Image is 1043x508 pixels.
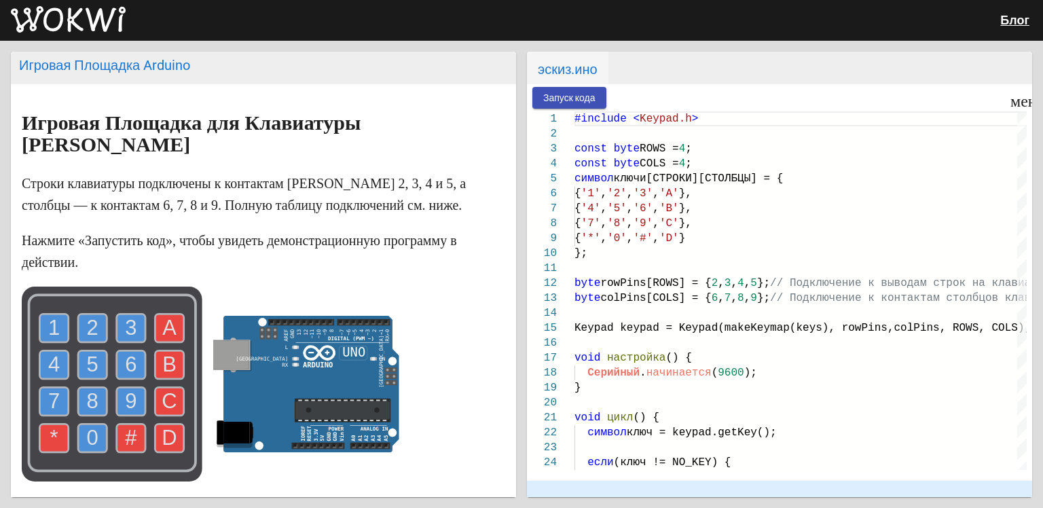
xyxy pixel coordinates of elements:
ya-tr-span: ; [685,158,692,170]
ya-tr-span: , [627,202,634,215]
div: 13 [527,291,557,306]
div: 17 [527,350,557,365]
ya-tr-span: () { [665,352,691,364]
ya-tr-span: byte [574,277,600,289]
ya-tr-span: > [692,113,699,125]
button: Запуск кода [532,87,606,108]
ya-tr-span: Keypad.h [640,113,692,125]
ya-tr-span: { [574,217,581,230]
ya-tr-span: , [653,232,659,244]
ya-tr-span: { [574,202,581,215]
div: 7 [527,201,557,216]
ya-tr-span: '0' [607,232,627,244]
ya-tr-span: ключ = keypad.getKey(); [627,427,777,439]
ya-tr-span: 'D' [659,232,679,244]
ya-tr-span: '#' [633,232,653,244]
span: } [574,382,581,394]
ya-tr-span: '7' [581,217,601,230]
ya-tr-span: , [653,187,659,200]
ya-tr-span: , [600,202,607,215]
ya-tr-span: . [640,367,646,379]
ya-tr-span: настройка [607,352,665,364]
ya-tr-span: 'A' [659,187,679,200]
div: 14 [527,306,557,321]
ya-tr-span: Keypad keypad = Keypad(makeKeymap(keys), rowPins, [574,322,894,334]
ya-tr-span: '8' [607,217,627,230]
ya-tr-span: (ключ != NO_KEY) { [614,456,731,469]
ya-tr-span: '4' [581,202,601,215]
ya-tr-span: Строки клавиатуры подключены к контактам [PERSON_NAME] 2, 3, 4 и 5, а столбцы — к контактам 6, 7,... [22,176,466,213]
ya-tr-span: 6 [712,292,718,304]
ya-tr-span: Запуск кода [543,93,596,104]
ya-tr-span: < [633,113,640,125]
div: 10 [527,246,557,261]
ya-tr-span: ; [685,143,692,155]
ya-tr-span: }; [757,292,770,304]
div: 19 [527,380,557,395]
ya-tr-span: } [679,232,686,244]
div: 12 [527,276,557,291]
ya-tr-span: 4 [737,277,744,289]
ya-tr-span: const [574,158,607,170]
img: Вокви [11,6,126,33]
ya-tr-span: , [600,187,607,200]
ya-tr-span: 4 [679,158,686,170]
div: 6 [527,186,557,201]
ya-tr-span: Игровая Площадка Arduino [19,57,190,73]
div: 2 [527,126,557,141]
ya-tr-span: '6' [633,202,653,215]
div: 15 [527,321,557,335]
ya-tr-span: Серийный [587,367,640,379]
ya-tr-span: }; [757,277,770,289]
div: 5 [527,171,557,186]
ya-tr-span: '2' [607,187,627,200]
ya-tr-span: ( [712,367,718,379]
ya-tr-span: цикл [607,412,633,424]
ya-tr-span: colPins, ROWS, COLS); [894,322,1031,334]
div: 11 [527,261,557,276]
div: 23 [527,440,557,455]
ya-tr-span: '1' [581,187,601,200]
ya-tr-span: начинается [646,367,712,379]
ya-tr-span: void [574,352,600,364]
ya-tr-span: , [653,202,659,215]
ya-tr-span: , [718,292,725,304]
ya-tr-span: byte [614,143,640,155]
ya-tr-span: ключи[СТРОКИ][СТОЛБЦЫ] = { [614,173,784,185]
ya-tr-span: }, [679,202,692,215]
ya-tr-span: , [731,277,737,289]
ya-tr-span: , [600,232,607,244]
ya-tr-span: ROWS = [640,143,679,155]
ya-tr-span: byte [574,292,600,304]
a: Блог [1000,13,1029,27]
div: 9 [527,231,557,246]
ya-tr-span: , [653,217,659,230]
ya-tr-span: , [627,217,634,230]
ya-tr-span: byte [614,158,640,170]
ya-tr-span: void [574,412,600,424]
ya-tr-span: { [574,232,581,244]
ya-tr-span: 4 [679,143,686,155]
ya-tr-span: символ [574,173,614,185]
ya-tr-span: 5 [750,277,757,289]
ya-tr-span: если [587,456,613,469]
div: 3 [527,141,557,156]
ya-tr-span: 'B' [659,202,679,215]
ya-tr-span: colPins[COLS] = { [600,292,711,304]
ya-tr-span: ); [744,367,757,379]
div: 21 [527,410,557,425]
ya-tr-span: , [744,277,751,289]
ya-tr-span: Игровая Площадка для Клавиатуры [PERSON_NAME] [22,111,361,156]
ya-tr-span: }, [679,217,692,230]
ya-tr-span: 8 [737,292,744,304]
ya-tr-span: 9 [750,292,757,304]
ya-tr-span: #include [574,113,627,125]
ya-tr-span: , [718,277,725,289]
div: 24 [527,455,557,470]
ya-tr-span: , [600,217,607,230]
ya-tr-span: Нажмите «Запустить код», чтобы увидеть демонстрационную программу в действии. [22,233,457,270]
ya-tr-span: , [627,187,634,200]
ya-tr-span: , [731,292,737,304]
span: }; [574,247,587,259]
